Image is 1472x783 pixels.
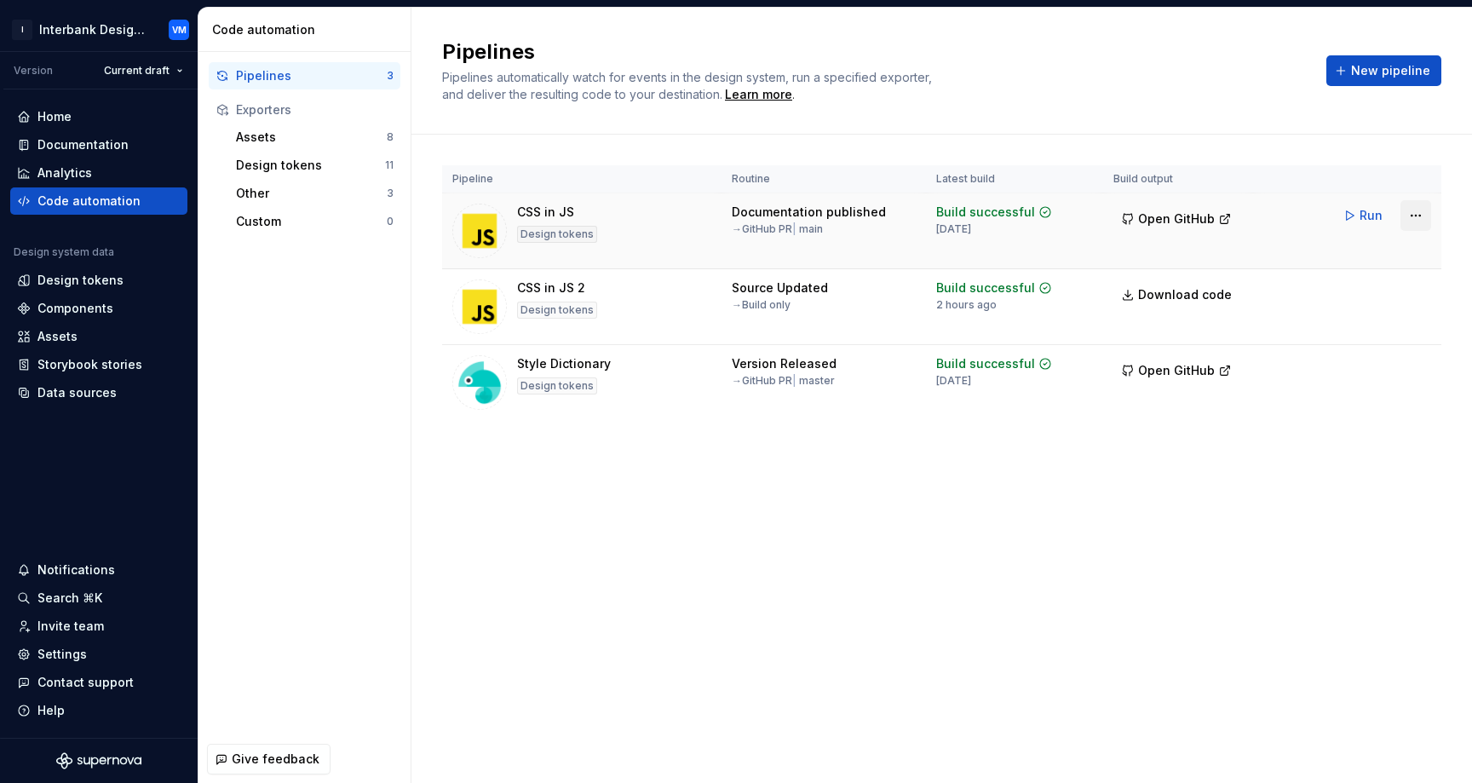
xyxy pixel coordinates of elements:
div: 2 hours ago [936,298,997,312]
div: 3 [387,69,394,83]
div: Build successful [936,204,1035,221]
div: Version Released [732,355,837,372]
th: Latest build [926,165,1103,193]
div: Interbank Design System [39,21,148,38]
a: Home [10,103,187,130]
div: Pipelines [236,67,387,84]
div: → GitHub PR master [732,374,835,388]
a: Open GitHub [1113,214,1239,228]
div: → GitHub PR main [732,222,823,236]
div: Assets [37,328,78,345]
div: Code automation [37,193,141,210]
a: Settings [10,641,187,668]
button: Open GitHub [1113,204,1239,234]
div: Documentation published [732,204,886,221]
button: IInterbank Design SystemVM [3,11,194,48]
div: Notifications [37,561,115,579]
div: 8 [387,130,394,144]
div: CSS in JS 2 [517,279,585,297]
button: Design tokens11 [229,152,400,179]
button: Contact support [10,669,187,696]
div: Design tokens [517,302,597,319]
div: Design tokens [517,377,597,394]
button: Other3 [229,180,400,207]
div: Settings [37,646,87,663]
button: Notifications [10,556,187,584]
div: Build successful [936,279,1035,297]
button: New pipeline [1326,55,1441,86]
button: Help [10,697,187,724]
div: Source Updated [732,279,828,297]
th: Pipeline [442,165,722,193]
div: [DATE] [936,222,971,236]
span: Download code [1138,286,1232,303]
div: Code automation [212,21,404,38]
a: Design tokens [10,267,187,294]
a: Components [10,295,187,322]
th: Routine [722,165,926,193]
a: Data sources [10,379,187,406]
div: Help [37,702,65,719]
div: 11 [385,158,394,172]
button: Run [1335,200,1394,231]
span: . [722,89,795,101]
div: → Build only [732,298,791,312]
button: Pipelines3 [209,62,400,89]
div: Design system data [14,245,114,259]
button: Search ⌘K [10,584,187,612]
div: I [12,20,32,40]
div: Design tokens [517,226,597,243]
button: Custom0 [229,208,400,235]
th: Build output [1103,165,1253,193]
div: Build successful [936,355,1035,372]
a: Storybook stories [10,351,187,378]
a: Documentation [10,131,187,158]
a: Invite team [10,613,187,640]
div: [DATE] [936,374,971,388]
div: Exporters [236,101,394,118]
div: Storybook stories [37,356,142,373]
div: Design tokens [37,272,124,289]
span: Pipelines automatically watch for events in the design system, run a specified exporter, and deli... [442,70,935,101]
button: Give feedback [207,744,331,774]
svg: Supernova Logo [56,752,141,769]
div: Home [37,108,72,125]
span: Open GitHub [1138,210,1215,227]
span: Give feedback [232,751,319,768]
a: Download code [1113,279,1243,310]
div: CSS in JS [517,204,574,221]
div: 0 [387,215,394,228]
div: Style Dictionary [517,355,611,372]
span: | [792,374,796,387]
div: Search ⌘K [37,590,102,607]
button: Current draft [96,59,191,83]
div: Data sources [37,384,117,401]
span: Current draft [104,64,170,78]
a: Open GitHub [1113,366,1239,380]
div: Design tokens [236,157,385,174]
div: Documentation [37,136,129,153]
button: Open GitHub [1113,355,1239,386]
button: Assets8 [229,124,400,151]
div: 3 [387,187,394,200]
div: Invite team [37,618,104,635]
span: Open GitHub [1138,362,1215,379]
div: Other [236,185,387,202]
div: Components [37,300,113,317]
span: Run [1360,207,1383,224]
div: Analytics [37,164,92,181]
a: Learn more [725,86,792,103]
a: Assets [10,323,187,350]
span: | [792,222,796,235]
h2: Pipelines [442,38,1306,66]
div: VM [172,23,187,37]
div: Custom [236,213,387,230]
div: Assets [236,129,387,146]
